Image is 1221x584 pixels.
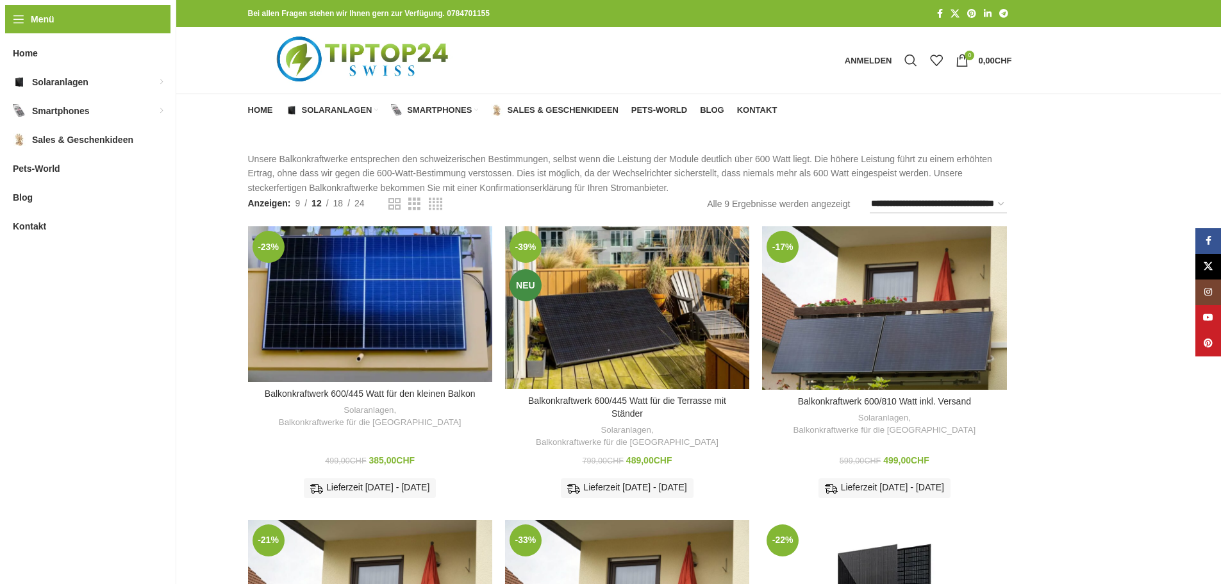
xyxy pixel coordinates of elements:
span: Anmelden [845,56,892,65]
a: Facebook Social Link [933,5,947,22]
a: Balkonkraftwerke für die [GEOGRAPHIC_DATA] [793,424,976,437]
div: Lieferzeit [DATE] - [DATE] [818,478,951,497]
select: Shop-Reihenfolge [870,195,1007,213]
span: Pets-World [631,105,687,115]
span: Kontakt [737,105,777,115]
span: -39% [510,231,542,263]
bdi: 0,00 [978,56,1011,65]
bdi: 499,00 [883,455,929,465]
a: 9 [290,196,304,210]
div: , [254,405,486,428]
a: Rasteransicht 3 [408,196,420,212]
a: Blog [700,97,724,123]
a: Suche [898,47,924,73]
img: Smartphones [13,104,26,117]
a: Balkonkraftwerk 600/445 Watt für die Terrasse mit Ständer [505,226,749,389]
div: , [768,412,1000,436]
a: Rasteransicht 2 [388,196,401,212]
a: 18 [329,196,348,210]
a: Balkonkraftwerk 600/810 Watt inkl. Versand [762,226,1006,390]
a: Kontakt [737,97,777,123]
a: X Social Link [947,5,963,22]
span: Solaranlagen [32,71,88,94]
span: Anzeigen [248,196,291,210]
span: Blog [700,105,724,115]
a: Home [248,97,273,123]
a: LinkedIn Social Link [980,5,995,22]
span: 18 [333,198,344,208]
a: Balkonkraftwerk 600/445 Watt für den kleinen Balkon [248,226,492,382]
img: Solaranlagen [13,76,26,88]
a: Solaranlagen [858,412,908,424]
strong: Bei allen Fragen stehen wir Ihnen gern zur Verfügung. 0784701155 [248,9,490,18]
span: CHF [864,456,881,465]
span: 12 [311,198,322,208]
span: 24 [354,198,365,208]
span: 9 [295,198,300,208]
a: Facebook Social Link [1195,228,1221,254]
a: Balkonkraftwerke für die [GEOGRAPHIC_DATA] [536,437,718,449]
img: Solaranlagen [286,104,297,116]
a: Solaranlagen [601,424,651,437]
a: 0 0,00CHF [949,47,1018,73]
span: CHF [607,456,624,465]
span: Smartphones [32,99,89,122]
a: Instagram Social Link [1195,279,1221,305]
span: Home [13,42,38,65]
span: -23% [253,231,285,263]
span: -33% [510,524,542,556]
img: Tiptop24 Nachhaltige & Faire Produkte [248,27,481,94]
span: Blog [13,186,33,209]
a: Pinterest Social Link [1195,331,1221,356]
span: Menü [31,12,54,26]
span: CHF [396,455,415,465]
span: Pets-World [13,157,60,180]
span: Kontakt [13,215,46,238]
img: Sales & Geschenkideen [491,104,503,116]
span: Home [248,105,273,115]
a: Telegram Social Link [995,5,1012,22]
div: Lieferzeit [DATE] - [DATE] [304,478,436,497]
a: 12 [307,196,326,210]
a: Smartphones [391,97,478,123]
a: Solaranlagen [286,97,379,123]
a: Anmelden [838,47,899,73]
span: Sales & Geschenkideen [32,128,133,151]
span: Sales & Geschenkideen [507,105,618,115]
span: 0 [965,51,974,60]
div: , [511,424,743,448]
bdi: 385,00 [369,455,415,465]
a: Balkonkraftwerke für die [GEOGRAPHIC_DATA] [279,417,461,429]
a: Logo der Website [248,54,481,65]
div: Hauptnavigation [242,97,784,123]
span: Neu [510,269,542,301]
img: Smartphones [391,104,403,116]
span: CHF [350,456,367,465]
a: Balkonkraftwerk 600/445 Watt für den kleinen Balkon [265,388,476,399]
span: Smartphones [407,105,472,115]
span: CHF [911,455,929,465]
bdi: 489,00 [626,455,672,465]
a: X Social Link [1195,254,1221,279]
a: Solaranlagen [344,405,394,417]
p: Alle 9 Ergebnisse werden angezeigt [707,197,850,211]
a: 24 [350,196,369,210]
span: Solaranlagen [302,105,372,115]
bdi: 499,00 [325,456,366,465]
a: YouTube Social Link [1195,305,1221,331]
a: Pinterest Social Link [963,5,980,22]
a: Pets-World [631,97,687,123]
span: CHF [995,56,1012,65]
img: Sales & Geschenkideen [13,133,26,146]
div: Meine Wunschliste [924,47,949,73]
span: -21% [253,524,285,556]
span: CHF [654,455,672,465]
bdi: 599,00 [840,456,881,465]
bdi: 799,00 [583,456,624,465]
span: -17% [767,231,799,263]
p: Unsere Balkonkraftwerke entsprechen den schweizerischen Bestimmungen, selbst wenn die Leistung de... [248,152,1012,195]
a: Rasteransicht 4 [429,196,442,212]
a: Balkonkraftwerk 600/810 Watt inkl. Versand [798,396,971,406]
a: Sales & Geschenkideen [491,97,618,123]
